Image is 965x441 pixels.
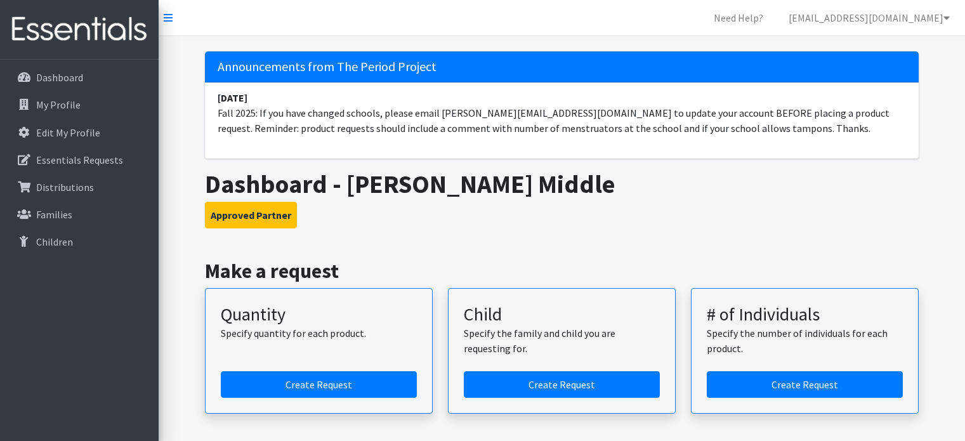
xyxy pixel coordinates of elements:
a: Create a request by number of individuals [707,371,903,398]
a: Children [5,229,154,254]
a: Create a request for a child or family [464,371,660,398]
p: Dashboard [36,71,83,84]
h3: Quantity [221,304,417,326]
p: Specify the number of individuals for each product. [707,326,903,356]
button: Approved Partner [205,202,297,228]
p: Children [36,235,73,248]
li: Fall 2025: If you have changed schools, please email [PERSON_NAME][EMAIL_ADDRESS][DOMAIN_NAME] to... [205,82,919,143]
p: Distributions [36,181,94,194]
a: [EMAIL_ADDRESS][DOMAIN_NAME] [778,5,960,30]
h3: # of Individuals [707,304,903,326]
a: Need Help? [704,5,773,30]
a: Distributions [5,174,154,200]
p: Specify quantity for each product. [221,326,417,341]
strong: [DATE] [218,91,247,104]
h5: Announcements from The Period Project [205,51,919,82]
p: Edit My Profile [36,126,100,139]
p: My Profile [36,98,81,111]
p: Specify the family and child you are requesting for. [464,326,660,356]
a: Families [5,202,154,227]
a: Essentials Requests [5,147,154,173]
p: Families [36,208,72,221]
a: My Profile [5,92,154,117]
h3: Child [464,304,660,326]
h1: Dashboard - [PERSON_NAME] Middle [205,169,919,199]
a: Dashboard [5,65,154,90]
a: Edit My Profile [5,120,154,145]
h2: Make a request [205,259,919,283]
p: Essentials Requests [36,154,123,166]
img: HumanEssentials [5,8,154,51]
a: Create a request by quantity [221,371,417,398]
